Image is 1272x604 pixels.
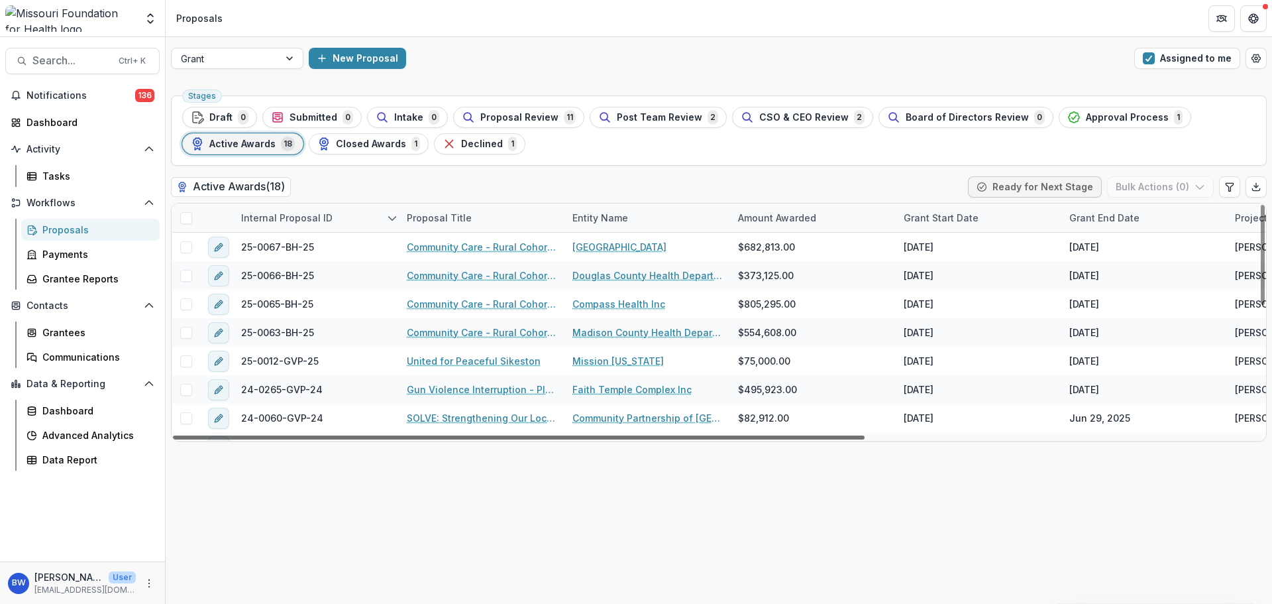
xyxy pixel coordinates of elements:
span: Data & Reporting [26,379,138,390]
span: 25-0066-BH-25 [241,269,314,282]
div: Entity Name [564,204,730,232]
a: Payments [21,243,160,265]
div: Grant End Date [1061,211,1147,225]
div: [DATE] [1069,297,1099,311]
span: $805,295.00 [738,297,796,311]
a: Faith Temple Complex Inc [572,383,692,396]
div: Amount Awarded [730,204,896,232]
p: [EMAIL_ADDRESS][DOMAIN_NAME] [34,584,136,596]
span: $82,912.00 [738,411,789,425]
span: 1 [508,137,517,151]
div: [DATE] [1069,240,1099,254]
span: Declined [461,139,503,150]
img: Missouri Foundation for Health logo [5,5,136,32]
a: Tasks [21,165,160,187]
a: Community Care - Rural Cohort Implementation Grant [407,269,556,282]
button: edit [208,408,229,429]
div: Grant Start Date [896,204,1061,232]
div: Communications [42,350,149,364]
button: Get Help [1240,5,1267,32]
button: New Proposal [309,48,406,69]
div: Proposal Title [399,204,564,232]
button: Board of Directors Review0 [878,107,1053,128]
span: CSO & CEO Review [759,112,849,123]
a: Grantees [21,322,160,343]
div: [DATE] [904,297,933,311]
a: Mission [US_STATE] [572,354,664,368]
div: Proposals [42,223,149,237]
a: Douglas County Health Department [572,269,722,282]
div: [DATE] [904,383,933,396]
span: 1 [1174,110,1183,125]
span: Post Team Review [617,112,702,123]
span: 11 [564,110,576,125]
h2: Active Awards ( 18 ) [171,177,291,196]
span: Draft [209,112,233,123]
button: edit [208,265,229,286]
button: edit [208,351,229,372]
span: Contacts [26,300,138,312]
div: [DATE] [904,440,933,453]
button: Notifications136 [5,85,160,106]
button: Open Data & Reporting [5,373,160,394]
button: Assigned to me [1134,48,1240,69]
a: Grantee Reports [21,268,160,290]
span: 0 [238,110,248,125]
span: $75,000.00 [738,354,790,368]
div: Grantee Reports [42,272,149,286]
span: 136 [135,89,154,102]
div: Amount Awarded [730,211,824,225]
a: Dashboard [5,111,160,133]
div: [DATE] [1069,326,1099,339]
a: Dashboard [21,400,160,422]
span: $495,923.00 [738,383,797,396]
div: [DATE] [904,240,933,254]
div: Grant End Date [1061,204,1227,232]
span: 1 [411,137,420,151]
span: 0 [429,110,439,125]
span: Workflows [26,198,138,209]
a: Community Care - Rural Cohort Implementation Grant [407,326,556,339]
button: Intake0 [367,107,448,128]
button: Edit table settings [1219,176,1240,198]
span: Approval Process [1086,112,1169,123]
div: Grant Start Date [896,211,986,225]
div: [DATE] [1069,440,1099,453]
button: CSO & CEO Review2 [732,107,873,128]
div: [DATE] [904,411,933,425]
span: $554,608.00 [738,326,796,339]
span: Proposal Review [480,112,558,123]
span: Board of Directors Review [906,112,1029,123]
span: 18 [281,137,295,151]
div: Internal Proposal ID [233,204,399,232]
a: Community Care - Rural Cohort Implementation Grant [407,297,556,311]
button: edit [208,322,229,343]
button: Export table data [1245,176,1267,198]
div: Brian Washington [12,579,26,587]
a: Communications [21,346,160,368]
div: [DATE] [904,269,933,282]
a: United for Peaceful Sikeston [407,354,541,368]
div: Proposal Title [399,211,480,225]
a: Gun Violence Interruption - Planning [407,383,556,396]
button: Ready for Next Stage [968,176,1102,198]
div: Advanced Analytics [42,428,149,442]
span: $682,813.00 [738,240,795,254]
div: [DATE] [904,326,933,339]
div: Ctrl + K [116,54,148,68]
button: Submitted0 [262,107,362,128]
a: SOLVE: Strengthening Our Local Voices to End Firearm Violence [407,411,556,425]
a: Proposals [21,219,160,241]
span: 24-0265-GVP-24 [241,383,323,396]
div: Data Report [42,453,149,467]
div: Jun 29, 2025 [1069,411,1130,425]
p: User [109,572,136,583]
div: Internal Proposal ID [233,211,341,225]
button: Search... [5,48,160,74]
div: Proposals [176,11,223,25]
div: [DATE] [1069,354,1099,368]
svg: sorted descending [387,213,397,223]
span: Intake [394,112,423,123]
